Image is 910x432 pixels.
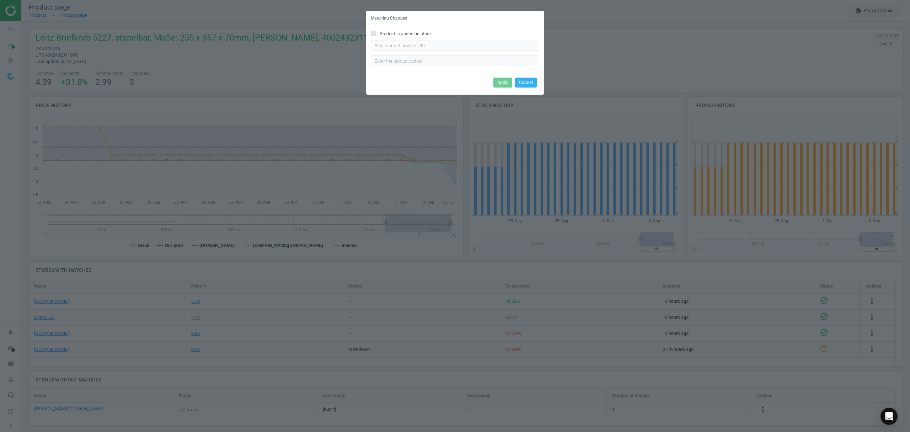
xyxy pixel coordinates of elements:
[493,78,512,88] button: Apply
[371,15,407,21] h5: Matching Changes
[371,41,539,51] input: Enter correct product URL
[515,78,537,88] button: Cancel
[371,56,539,66] input: Enter the product option
[880,408,898,425] div: Open Intercom Messenger
[378,31,432,37] span: Product is absent in store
